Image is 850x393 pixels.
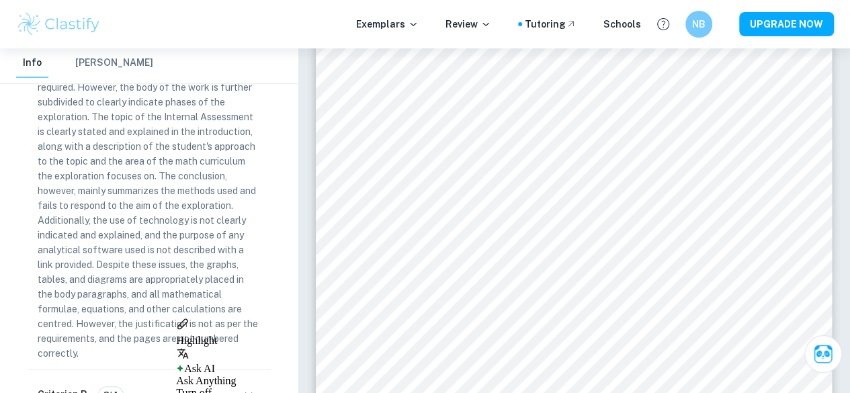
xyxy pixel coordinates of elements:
p: Review [445,17,491,32]
button: NB [685,11,712,38]
div: Ask AI [176,363,236,375]
button: Ask Clai [804,335,842,373]
img: Clastify logo [16,11,101,38]
h6: NB [691,17,707,32]
a: Schools [603,17,641,32]
button: Info [16,48,48,78]
p: The student's work is divided into sections, but it lacks a clear division into 3 main sections a... [38,50,260,361]
a: Tutoring [525,17,577,32]
div: Highlight [176,335,236,347]
div: Ask Anything [176,375,236,387]
p: Exemplars [356,17,419,32]
button: Help and Feedback [652,13,675,36]
button: UPGRADE NOW [739,12,834,36]
button: [PERSON_NAME] [75,48,153,78]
